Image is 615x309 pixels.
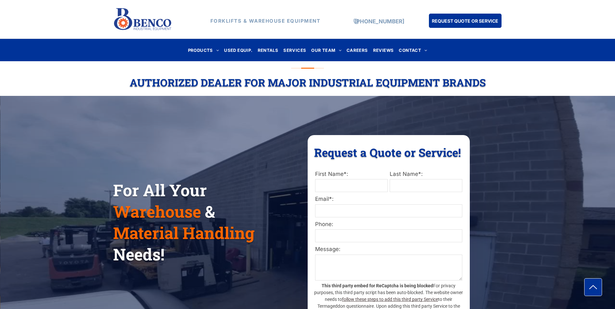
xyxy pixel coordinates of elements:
[354,18,404,25] a: [PHONE_NUMBER]
[130,75,486,89] span: Authorized Dealer For Major Industrial Equipment Brands
[113,201,201,222] span: Warehouse
[429,14,502,28] a: REQUEST QUOTE OR SERVICE
[309,46,344,54] a: OUR TEAM
[315,170,388,178] label: First Name*:
[371,46,396,54] a: REVIEWS
[396,46,430,54] a: CONTACT
[315,220,462,229] label: Phone:
[432,15,498,27] span: REQUEST QUOTE OR SERVICE
[322,283,433,288] strong: This third party embed for ReCaptcha is being blocked
[113,244,164,265] span: Needs!
[314,145,461,160] span: Request a Quote or Service!
[221,46,255,54] a: USED EQUIP.
[113,179,207,201] span: For All Your
[344,46,371,54] a: CAREERS
[315,245,462,254] label: Message:
[315,195,462,203] label: Email*:
[113,222,254,244] span: Material Handling
[210,18,321,24] strong: FORKLIFTS & WAREHOUSE EQUIPMENT
[342,297,438,302] a: follow these steps to add this third party Service
[185,46,222,54] a: PRODUCTS
[205,201,215,222] span: &
[255,46,281,54] a: RENTALS
[390,170,462,178] label: Last Name*:
[281,46,309,54] a: SERVICES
